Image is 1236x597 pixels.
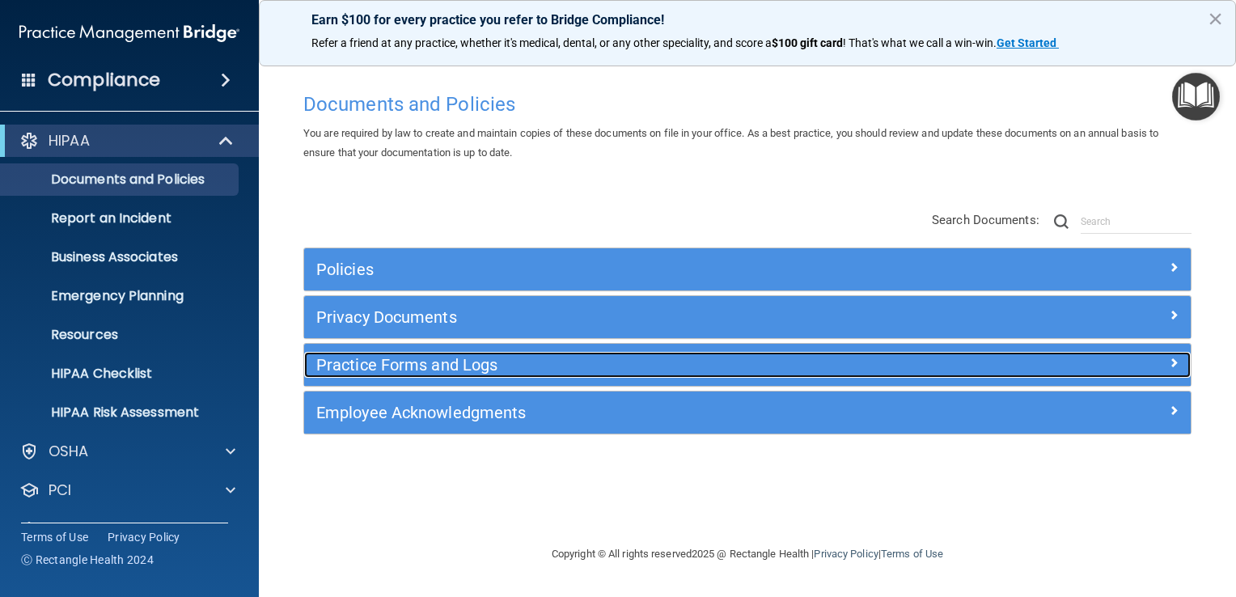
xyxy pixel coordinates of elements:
[21,529,88,545] a: Terms of Use
[19,481,235,500] a: PCI
[316,256,1179,282] a: Policies
[11,404,231,421] p: HIPAA Risk Assessment
[881,548,943,560] a: Terms of Use
[19,442,235,461] a: OSHA
[843,36,997,49] span: ! That's what we call a win-win.
[316,356,957,374] h5: Practice Forms and Logs
[1208,6,1223,32] button: Close
[49,131,90,150] p: HIPAA
[316,404,957,421] h5: Employee Acknowledgments
[772,36,843,49] strong: $100 gift card
[303,127,1158,159] span: You are required by law to create and maintain copies of these documents on file in your office. ...
[11,210,231,227] p: Report an Incident
[316,260,957,278] h5: Policies
[11,171,231,188] p: Documents and Policies
[311,12,1183,28] p: Earn $100 for every practice you refer to Bridge Compliance!
[49,481,71,500] p: PCI
[11,366,231,382] p: HIPAA Checklist
[997,36,1056,49] strong: Get Started
[11,288,231,304] p: Emergency Planning
[1054,214,1069,229] img: ic-search.3b580494.png
[48,69,160,91] h4: Compliance
[11,327,231,343] p: Resources
[303,94,1192,115] h4: Documents and Policies
[452,528,1043,580] div: Copyright © All rights reserved 2025 @ Rectangle Health | |
[316,304,1179,330] a: Privacy Documents
[1081,210,1192,234] input: Search
[19,131,235,150] a: HIPAA
[11,249,231,265] p: Business Associates
[814,548,878,560] a: Privacy Policy
[932,213,1039,227] span: Search Documents:
[316,308,957,326] h5: Privacy Documents
[19,17,239,49] img: PMB logo
[997,36,1059,49] a: Get Started
[311,36,772,49] span: Refer a friend at any practice, whether it's medical, dental, or any other speciality, and score a
[316,400,1179,426] a: Employee Acknowledgments
[316,352,1179,378] a: Practice Forms and Logs
[49,442,89,461] p: OSHA
[1172,73,1220,121] button: Open Resource Center
[21,552,154,568] span: Ⓒ Rectangle Health 2024
[49,519,201,539] p: OfficeSafe University
[108,529,180,545] a: Privacy Policy
[19,519,235,539] a: OfficeSafe University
